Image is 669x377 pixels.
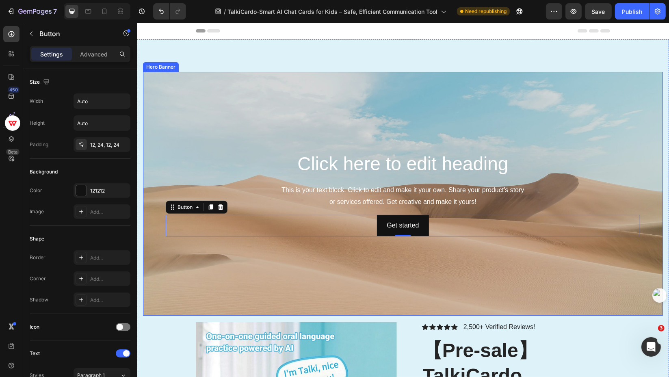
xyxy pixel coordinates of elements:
[465,8,507,15] span: Need republishing
[39,29,108,39] p: Button
[90,297,128,304] div: Add...
[240,192,292,214] button: Get started
[30,350,40,357] div: Text
[658,325,665,331] span: 3
[90,275,128,283] div: Add...
[8,87,19,93] div: 450
[74,116,130,130] input: Auto
[90,208,128,216] div: Add...
[39,181,57,188] div: Button
[30,187,42,194] div: Color
[592,8,605,15] span: Save
[30,296,48,303] div: Shadow
[80,50,108,58] p: Advanced
[3,3,61,19] button: 7
[8,41,40,48] div: Hero Banner
[622,7,642,16] div: Publish
[641,337,661,357] iframe: Intercom live chat
[90,141,128,149] div: 12, 24, 12, 24
[250,197,282,209] div: Get started
[40,50,63,58] p: Settings
[153,3,186,19] div: Undo/Redo
[30,119,45,127] div: Height
[327,300,398,309] p: 2,500+ Verified Reviews!
[30,235,44,243] div: Shape
[30,168,58,175] div: Background
[30,254,45,261] div: Border
[615,3,649,19] button: Publish
[224,7,226,16] span: /
[30,323,39,331] div: Icon
[90,187,128,195] div: 121212
[53,6,57,16] p: 7
[585,3,612,19] button: Save
[137,23,669,377] iframe: Design area
[30,97,43,105] div: Width
[6,149,19,155] div: Beta
[285,314,473,367] h1: 【Pre-sale】TalkiCardo
[30,208,44,215] div: Image
[30,275,46,282] div: Corner
[30,141,48,148] div: Padding
[227,7,437,16] span: TalkiCardo-Smart AI Chat Cards for Kids – Safe, Efficient Communication Tool
[74,94,130,108] input: Auto
[90,254,128,262] div: Add...
[30,77,51,88] div: Size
